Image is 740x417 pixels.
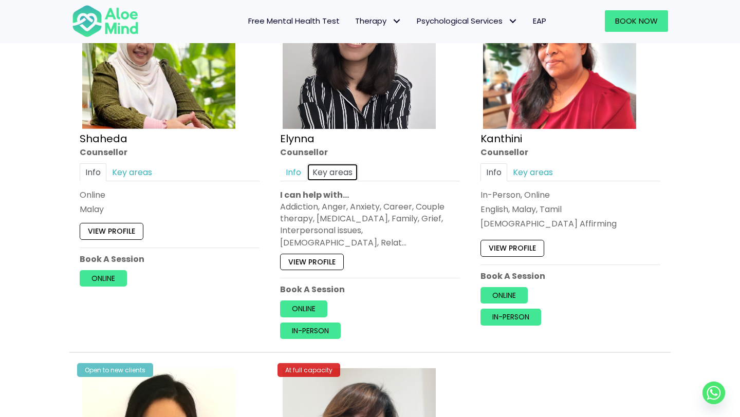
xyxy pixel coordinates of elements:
a: Shaheda [80,131,127,146]
a: Kanthini [480,131,522,146]
a: Online [280,301,327,317]
p: English, Malay, Tamil [480,203,660,215]
a: Whatsapp [702,382,725,404]
a: Info [480,163,507,181]
div: At full capacity [277,363,340,377]
a: TherapyTherapy: submenu [347,10,409,32]
p: Book A Session [280,283,460,295]
a: Book Now [605,10,668,32]
a: Key areas [507,163,559,181]
div: Counsellor [80,146,260,158]
p: Book A Session [80,253,260,265]
a: Key areas [307,163,358,181]
img: Aloe mind Logo [72,4,139,38]
a: Key areas [106,163,158,181]
div: Counsellor [480,146,660,158]
a: Elynna [280,131,314,146]
a: Online [80,270,127,287]
a: Psychological ServicesPsychological Services: submenu [409,10,525,32]
p: Malay [80,203,260,215]
a: View profile [480,240,544,257]
span: Free Mental Health Test [248,15,340,26]
span: Therapy: submenu [389,14,404,29]
div: Counsellor [280,146,460,158]
a: View profile [280,254,344,270]
span: Psychological Services [417,15,517,26]
div: Addiction, Anger, Anxiety, Career, Couple therapy, [MEDICAL_DATA], Family, Grief, Interpersonal i... [280,201,460,249]
a: Info [80,163,106,181]
div: Open to new clients [77,363,153,377]
nav: Menu [152,10,554,32]
div: In-Person, Online [480,189,660,201]
p: Book A Session [480,270,660,282]
a: In-person [280,323,341,339]
a: Free Mental Health Test [240,10,347,32]
div: [DEMOGRAPHIC_DATA] Affirming [480,218,660,230]
div: Online [80,189,260,201]
a: View profile [80,223,143,240]
a: EAP [525,10,554,32]
span: Therapy [355,15,401,26]
span: EAP [533,15,546,26]
span: Book Now [615,15,658,26]
a: Online [480,287,528,304]
span: Psychological Services: submenu [505,14,520,29]
p: I can help with… [280,189,460,201]
a: Info [280,163,307,181]
a: In-person [480,309,541,326]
